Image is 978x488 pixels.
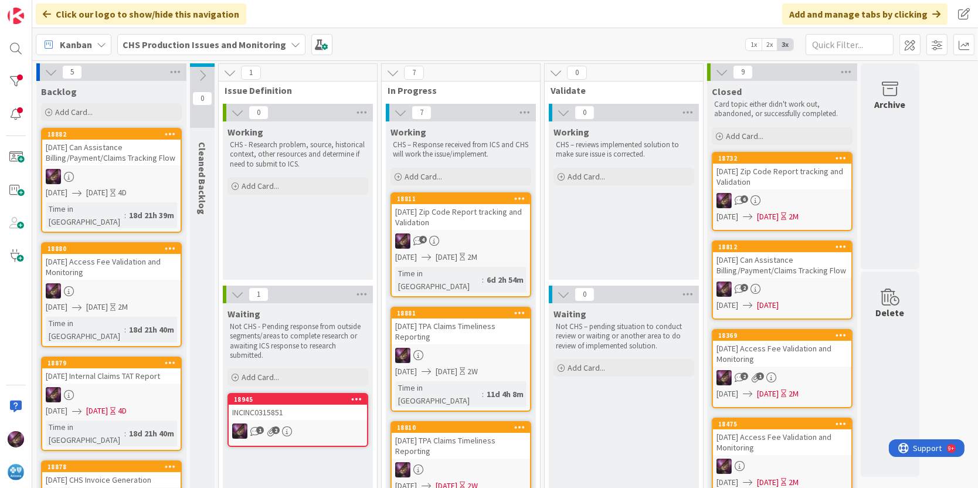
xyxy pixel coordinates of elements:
[229,405,367,420] div: INCINC0315851
[741,372,748,380] span: 2
[713,242,851,252] div: 18812
[47,130,181,138] div: 18882
[42,129,181,165] div: 18882[DATE] Can Assistance Billing/Payment/Claims Tracking Flow
[789,388,799,400] div: 2M
[713,341,851,367] div: [DATE] Access Fee Validation and Monitoring
[397,195,530,203] div: 18811
[876,306,905,320] div: Delete
[232,423,247,439] img: ML
[46,187,67,199] span: [DATE]
[395,381,482,407] div: Time in [GEOGRAPHIC_DATA]
[25,2,53,16] span: Support
[726,131,763,141] span: Add Card...
[42,254,181,280] div: [DATE] Access Fee Validation and Monitoring
[713,459,851,474] div: ML
[716,299,738,311] span: [DATE]
[467,365,478,378] div: 2W
[8,464,24,480] img: avatar
[46,405,67,417] span: [DATE]
[482,388,484,401] span: :
[713,153,851,189] div: 18732[DATE] Zip Code Report tracking and Validation
[419,236,427,243] span: 4
[395,365,417,378] span: [DATE]
[242,181,279,191] span: Add Card...
[86,187,108,199] span: [DATE]
[716,370,732,385] img: ML
[192,91,212,106] span: 0
[718,420,851,428] div: 18475
[47,245,181,253] div: 18880
[716,282,732,297] img: ML
[551,84,688,96] span: Validate
[86,301,108,313] span: [DATE]
[392,204,530,230] div: [DATE] Zip Code Report tracking and Validation
[397,309,530,317] div: 18881
[46,421,124,446] div: Time in [GEOGRAPHIC_DATA]
[8,431,24,448] img: ML
[553,126,589,138] span: Working
[242,372,279,382] span: Add Card...
[62,65,82,79] span: 5
[395,462,410,477] img: ML
[392,233,530,249] div: ML
[392,422,530,459] div: 18810[DATE] TPA Claims Timeliness Reporting
[229,394,367,420] div: 18945INCINC0315851
[249,106,269,120] span: 0
[36,4,246,25] div: Click our logo to show/hide this navigation
[713,419,851,455] div: 18475[DATE] Access Fee Validation and Monitoring
[8,8,24,24] img: Visit kanbanzone.com
[229,423,367,439] div: ML
[42,140,181,165] div: [DATE] Can Assistance Billing/Payment/Claims Tracking Flow
[124,209,126,222] span: :
[713,164,851,189] div: [DATE] Zip Code Report tracking and Validation
[126,209,177,222] div: 18d 21h 39m
[713,330,851,367] div: 18369[DATE] Access Fee Validation and Monitoring
[46,283,61,299] img: ML
[393,140,529,160] p: CHS – Response received from ICS and CHS will work the issue/implement.
[756,372,764,380] span: 1
[249,287,269,301] span: 1
[718,331,851,340] div: 18369
[718,154,851,162] div: 18732
[484,273,527,286] div: 6d 2h 54m
[42,129,181,140] div: 18882
[713,252,851,278] div: [DATE] Can Assistance Billing/Payment/Claims Tracking Flow
[42,283,181,299] div: ML
[713,153,851,164] div: 18732
[42,358,181,368] div: 18879
[716,211,738,223] span: [DATE]
[482,273,484,286] span: :
[46,301,67,313] span: [DATE]
[390,192,531,297] a: 18811[DATE] Zip Code Report tracking and ValidationML[DATE][DATE]2MTime in [GEOGRAPHIC_DATA]:6d 2...
[713,242,851,278] div: 18812[DATE] Can Assistance Billing/Payment/Claims Tracking Flow
[575,287,595,301] span: 0
[553,308,586,320] span: Waiting
[412,106,432,120] span: 7
[42,387,181,402] div: ML
[567,66,587,80] span: 0
[404,66,424,80] span: 7
[256,426,264,434] span: 1
[41,86,77,97] span: Backlog
[395,267,482,293] div: Time in [GEOGRAPHIC_DATA]
[713,193,851,208] div: ML
[392,308,530,318] div: 18881
[712,329,853,408] a: 18369[DATE] Access Fee Validation and MonitoringML[DATE][DATE]2M
[733,65,753,79] span: 9
[395,348,410,363] img: ML
[227,126,263,138] span: Working
[126,323,177,336] div: 18d 21h 40m
[41,242,182,347] a: 18880[DATE] Access Fee Validation and MonitoringML[DATE][DATE]2MTime in [GEOGRAPHIC_DATA]:18d 21h...
[777,39,793,50] span: 3x
[392,194,530,230] div: 18811[DATE] Zip Code Report tracking and Validation
[46,169,61,184] img: ML
[196,142,208,215] span: Cleaned Backlog
[556,140,692,160] p: CHS – reviews implemented solution to make sure issue is corrected.
[42,243,181,254] div: 18880
[712,152,853,231] a: 18732[DATE] Zip Code Report tracking and ValidationML[DATE][DATE]2M
[388,84,525,96] span: In Progress
[229,394,367,405] div: 18945
[746,39,762,50] span: 1x
[712,86,742,97] span: Closed
[556,322,692,351] p: Not CHS – pending situation to conduct review or waiting or another area to do review of implemen...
